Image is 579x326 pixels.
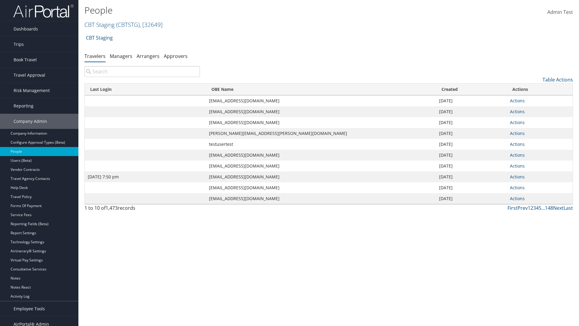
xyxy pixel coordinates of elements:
a: Actions [510,163,525,169]
td: [EMAIL_ADDRESS][DOMAIN_NAME] [206,106,436,117]
a: Actions [510,174,525,180]
a: Actions [510,98,525,104]
a: CBT Staging [86,32,113,44]
div: 1 to 10 of records [84,204,200,215]
td: [DATE] [436,128,507,139]
a: Next [553,205,564,211]
td: [DATE] [436,106,507,117]
span: … [541,205,545,211]
span: ( CBTSTG ) [116,21,140,29]
a: Actions [510,130,525,136]
a: Actions [510,120,525,125]
a: CBT Staging [84,21,163,29]
span: Employee Tools [14,301,45,316]
h1: People [84,4,410,17]
span: Dashboards [14,21,38,37]
a: 5 [539,205,541,211]
span: Reporting [14,98,33,113]
a: Actions [510,196,525,201]
span: Travel Approval [14,68,45,83]
a: 4 [536,205,539,211]
a: Actions [510,141,525,147]
span: Admin Test [547,9,573,15]
a: Arrangers [137,53,160,59]
td: [EMAIL_ADDRESS][DOMAIN_NAME] [206,117,436,128]
td: [DATE] [436,117,507,128]
a: Last [564,205,573,211]
td: [PERSON_NAME][EMAIL_ADDRESS][PERSON_NAME][DOMAIN_NAME] [206,128,436,139]
td: [DATE] [436,95,507,106]
th: OBE Name: activate to sort column ascending [206,84,436,95]
a: Admin Test [547,3,573,22]
a: Managers [110,53,132,59]
a: Approvers [164,53,188,59]
td: [DATE] 7:50 pm [85,171,206,182]
a: Actions [510,185,525,190]
span: Book Travel [14,52,37,67]
a: First [508,205,517,211]
span: 1,473 [106,205,118,211]
th: Actions [507,84,573,95]
span: Trips [14,37,24,52]
td: [DATE] [436,193,507,204]
td: [EMAIL_ADDRESS][DOMAIN_NAME] [206,182,436,193]
td: [EMAIL_ADDRESS][DOMAIN_NAME] [206,161,436,171]
td: [EMAIL_ADDRESS][DOMAIN_NAME] [206,150,436,161]
img: airportal-logo.png [13,4,74,18]
td: [EMAIL_ADDRESS][DOMAIN_NAME] [206,193,436,204]
td: [EMAIL_ADDRESS][DOMAIN_NAME] [206,95,436,106]
td: [DATE] [436,171,507,182]
td: [DATE] [436,139,507,150]
td: testusertest [206,139,436,150]
a: 148 [545,205,553,211]
th: Last Login: activate to sort column ascending [85,84,206,95]
td: [DATE] [436,150,507,161]
span: Risk Management [14,83,50,98]
span: , [ 32649 ] [140,21,163,29]
a: Actions [510,109,525,114]
span: Company Admin [14,114,47,129]
input: Search [84,66,200,77]
a: 2 [530,205,533,211]
td: [DATE] [436,182,507,193]
a: 1 [528,205,530,211]
a: Prev [517,205,528,211]
td: [DATE] [436,161,507,171]
a: Travelers [84,53,106,59]
a: Table Actions [543,76,573,83]
th: Created: activate to sort column ascending [436,84,507,95]
a: Actions [510,152,525,158]
a: 3 [533,205,536,211]
td: [EMAIL_ADDRESS][DOMAIN_NAME] [206,171,436,182]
